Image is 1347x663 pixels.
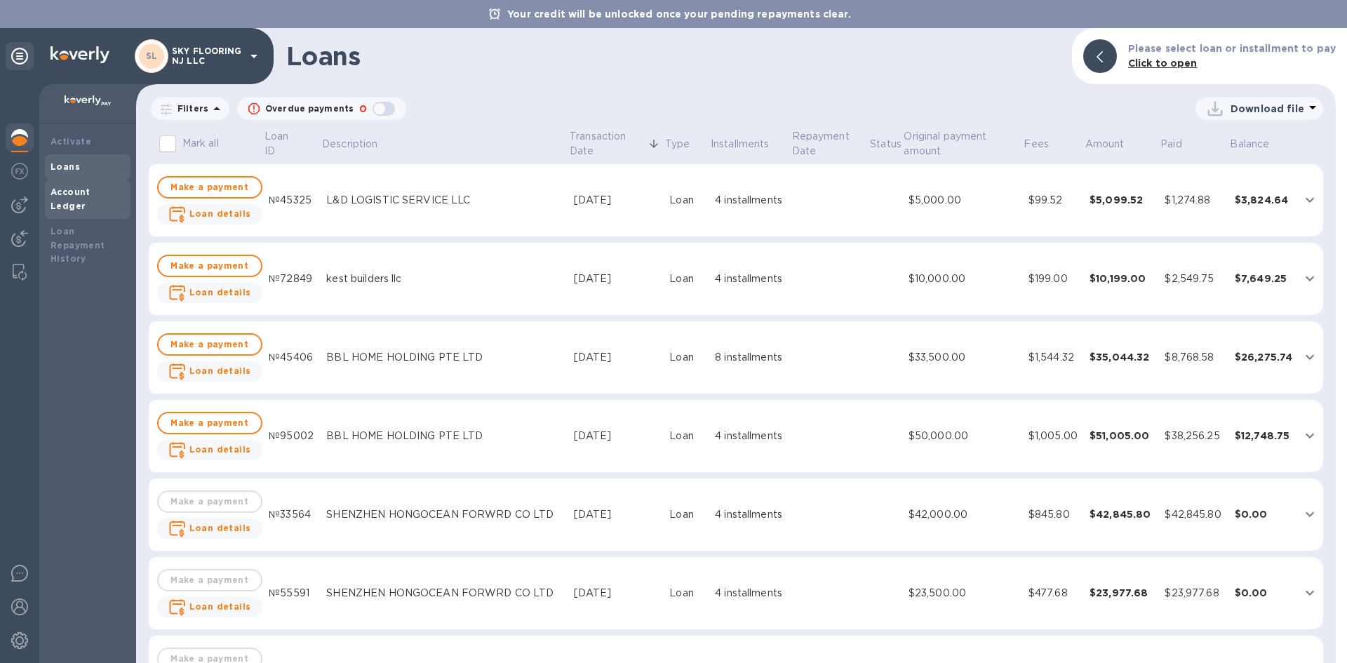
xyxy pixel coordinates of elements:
[669,193,704,208] div: Loan
[1165,350,1223,365] div: $8,768.58
[157,412,262,434] button: Make a payment
[326,350,563,365] div: BBL HOME HOLDING PTE LTD
[715,272,785,286] div: 4 installments
[1128,58,1198,69] b: Click to open
[326,272,563,286] div: kest builders llc
[1299,347,1320,368] button: expand row
[909,586,1017,601] div: $23,500.00
[170,179,250,196] span: Make a payment
[715,350,785,365] div: 8 installments
[669,350,704,365] div: Loan
[1090,350,1154,364] div: $35,044.32
[1028,586,1078,601] div: $477.68
[574,193,658,208] div: [DATE]
[269,586,315,601] div: №55591
[189,523,251,533] b: Loan details
[269,507,315,522] div: №33564
[665,137,709,152] span: Type
[1028,272,1078,286] div: $199.00
[322,137,396,152] span: Description
[1085,137,1125,152] p: Amount
[237,98,406,120] button: Overdue payments0
[157,440,262,460] button: Loan details
[1028,429,1078,443] div: $1,005.00
[269,272,315,286] div: №72849
[1160,137,1200,152] span: Paid
[715,193,785,208] div: 4 installments
[1235,507,1293,521] div: $0.00
[1230,137,1287,152] span: Balance
[157,176,262,199] button: Make a payment
[269,429,315,443] div: №95002
[157,361,262,382] button: Loan details
[1024,137,1049,152] p: Fees
[326,507,563,522] div: SHENZHEN HONGOCEAN FORWRD CO LTD
[51,226,105,264] b: Loan Repayment History
[189,601,251,612] b: Loan details
[1090,193,1154,207] div: $5,099.52
[715,507,785,522] div: 4 installments
[189,287,251,297] b: Loan details
[157,283,262,303] button: Loan details
[909,350,1017,365] div: $33,500.00
[11,163,28,180] img: Foreign exchange
[1028,193,1078,208] div: $99.52
[909,193,1017,208] div: $5,000.00
[157,518,262,539] button: Loan details
[286,41,1061,71] h1: Loans
[189,208,251,219] b: Loan details
[157,255,262,277] button: Make a payment
[909,272,1017,286] div: $10,000.00
[6,42,34,70] div: Unpin categories
[669,507,704,522] div: Loan
[1235,272,1293,286] div: $7,649.25
[1090,272,1154,286] div: $10,199.00
[182,136,219,151] p: Mark all
[1165,586,1223,601] div: $23,977.68
[574,272,658,286] div: [DATE]
[172,46,242,66] p: SKY FLOORING NJ LLC
[904,129,1021,159] span: Original payment amount
[51,161,80,172] b: Loans
[51,46,109,63] img: Logo
[715,586,785,601] div: 4 installments
[1090,429,1154,443] div: $51,005.00
[189,366,251,376] b: Loan details
[507,8,851,20] b: Your credit will be unlocked once your pending repayments clear.
[711,137,788,152] span: Installments
[1165,507,1223,522] div: $42,845.80
[909,507,1017,522] div: $42,000.00
[1299,268,1320,289] button: expand row
[170,415,250,431] span: Make a payment
[269,350,315,365] div: №45406
[1028,350,1078,365] div: $1,544.32
[1235,586,1293,600] div: $0.00
[172,102,208,114] p: Filters
[1090,507,1154,521] div: $42,845.80
[1299,504,1320,525] button: expand row
[322,137,377,152] p: Description
[326,586,563,601] div: SHENZHEN HONGOCEAN FORWRD CO LTD
[51,136,91,147] b: Activate
[1165,193,1223,208] div: $1,274.88
[1128,43,1336,54] b: Please select loan or installment to pay
[1299,582,1320,603] button: expand row
[669,272,704,286] div: Loan
[1235,429,1293,443] div: $12,748.75
[715,429,785,443] div: 4 installments
[1231,102,1304,116] p: Download file
[359,102,367,116] p: 0
[570,129,645,159] p: Transaction Date
[792,129,868,159] p: Repayment Date
[669,429,704,443] div: Loan
[1235,193,1293,207] div: $3,824.64
[1165,272,1223,286] div: $2,549.75
[574,350,658,365] div: [DATE]
[157,204,262,225] button: Loan details
[1299,425,1320,446] button: expand row
[1028,507,1078,522] div: $845.80
[157,597,262,617] button: Loan details
[264,129,302,159] p: Loan ID
[1230,137,1269,152] p: Balance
